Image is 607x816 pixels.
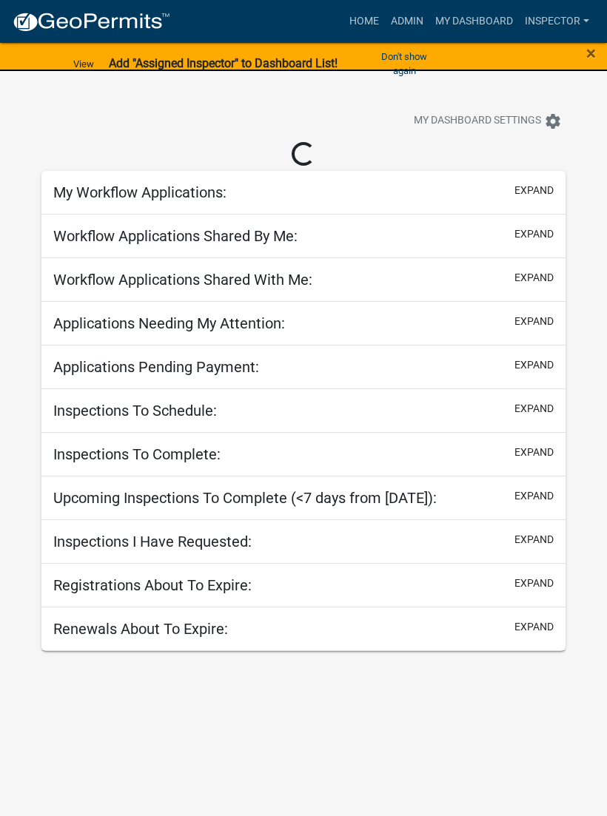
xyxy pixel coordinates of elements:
a: View [67,52,100,76]
a: Admin [385,7,429,36]
button: expand [514,314,554,329]
button: expand [514,226,554,242]
h5: Renewals About To Expire: [53,620,228,638]
h5: My Workflow Applications: [53,183,227,201]
button: expand [514,619,554,635]
button: expand [514,357,554,373]
h5: Applications Needing My Attention: [53,314,285,332]
a: Inspector [519,7,595,36]
h5: Workflow Applications Shared By Me: [53,227,298,245]
button: Close [586,44,596,62]
a: Home [343,7,385,36]
a: My Dashboard [429,7,519,36]
button: expand [514,445,554,460]
span: My Dashboard Settings [414,112,541,130]
strong: Add "Assigned Inspector" to Dashboard List! [109,56,338,70]
h5: Registrations About To Expire: [53,576,252,594]
button: Don't show again [365,44,444,83]
h5: Inspections I Have Requested: [53,533,252,550]
button: expand [514,401,554,417]
h5: Upcoming Inspections To Complete (<7 days from [DATE]): [53,489,437,507]
h5: Applications Pending Payment: [53,358,259,376]
h5: Workflow Applications Shared With Me: [53,271,312,289]
i: settings [544,112,562,130]
h5: Inspections To Complete: [53,445,221,463]
button: expand [514,270,554,286]
button: expand [514,576,554,591]
h5: Inspections To Schedule: [53,402,217,419]
button: My Dashboard Settingssettings [402,107,574,135]
span: × [586,43,596,64]
button: expand [514,532,554,547]
button: expand [514,183,554,198]
button: expand [514,488,554,504]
